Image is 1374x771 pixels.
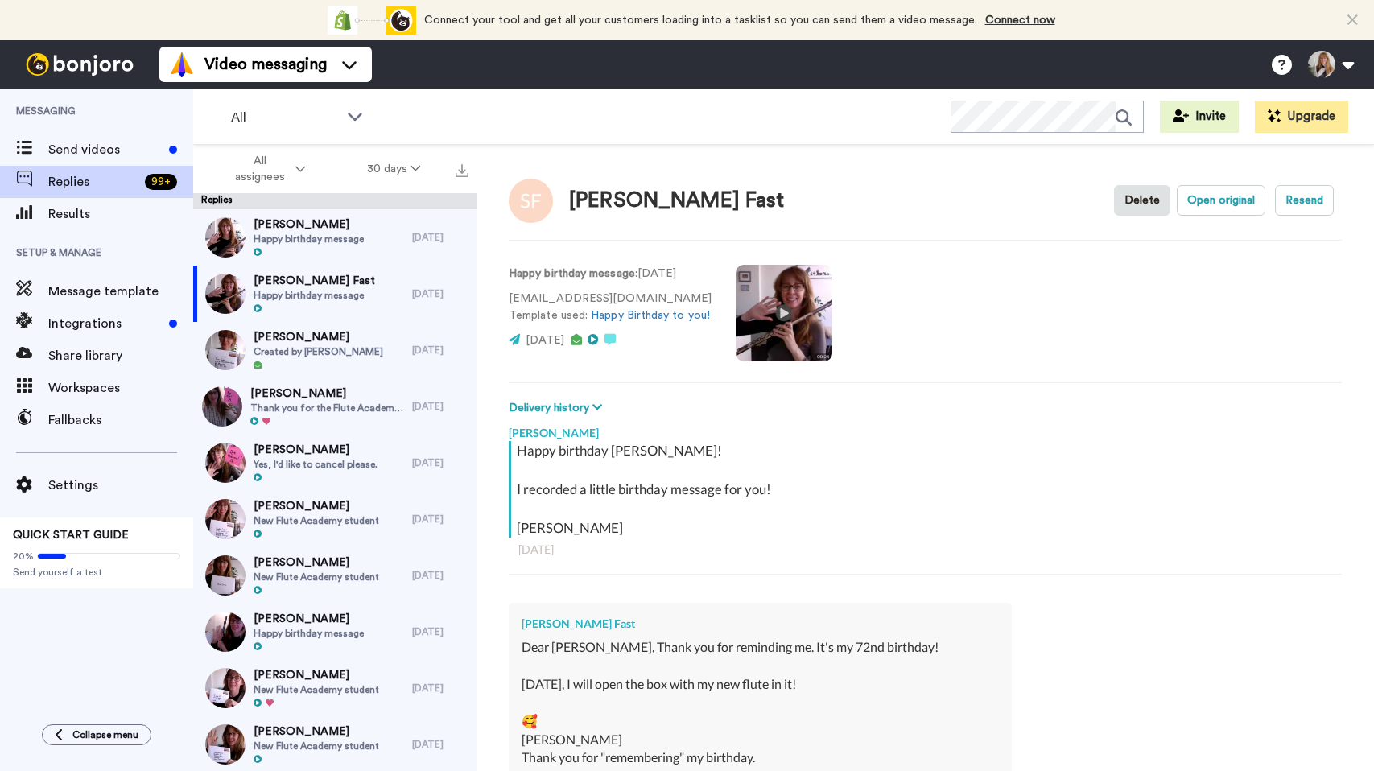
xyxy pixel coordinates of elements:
img: 12a5c492-d97e-4bb1-a310-dfe65a940835-thumb.jpg [205,274,246,314]
span: [PERSON_NAME] [254,555,379,571]
span: Share library [48,346,193,365]
span: Thank you for the Flute Academy. I’ve learned so much—especially how to improve my tone. I am can... [250,402,404,414]
span: Created by [PERSON_NAME] [254,345,383,358]
div: animation [328,6,416,35]
div: [PERSON_NAME] Fast [522,616,999,632]
div: [DATE] [412,287,468,300]
div: [DATE] [412,231,468,244]
img: 671a598c-76ba-4b3c-b1ee-60fc74c13aa5-thumb.jpg [202,386,242,427]
span: Replies [48,172,138,192]
a: [PERSON_NAME] FastHappy birthday message[DATE] [193,266,477,322]
span: New Flute Academy student [254,571,379,583]
span: Send videos [48,140,163,159]
span: [PERSON_NAME] [254,442,378,458]
button: Delete [1114,185,1170,216]
span: Yes, I'd like to cancel please. [254,458,378,471]
span: QUICK START GUIDE [13,530,129,541]
img: bj-logo-header-white.svg [19,53,140,76]
div: [DATE] [412,682,468,695]
button: Export all results that match these filters now. [451,157,473,181]
span: New Flute Academy student [254,740,379,752]
div: [DATE] [412,625,468,638]
img: export.svg [456,164,468,177]
span: Happy birthday message [254,289,375,302]
span: Workspaces [48,378,193,398]
span: Happy birthday message [254,233,364,245]
button: Open original [1177,185,1265,216]
span: [PERSON_NAME] [254,329,383,345]
a: [PERSON_NAME]Happy birthday message[DATE] [193,604,477,660]
img: 66326d40-ef1a-46ff-80f8-124f1e09850c-thumb.jpg [205,724,246,765]
img: 27420bb1-79c2-4430-8ae6-c1e830a658ff-thumb.jpg [205,612,246,652]
img: 042988f1-83d6-4896-85c0-a47738aa6708-thumb.jpg [205,555,246,596]
img: 78d7441e-8f34-453b-a099-e7b10bcc6c4e-thumb.jpg [205,443,246,483]
div: [DATE] [412,400,468,413]
span: [PERSON_NAME] [254,667,379,683]
img: 11a22af3-b194-46a8-a831-45e03e1e20f9-thumb.jpg [205,217,246,258]
a: [PERSON_NAME]Created by [PERSON_NAME][DATE] [193,322,477,378]
a: [PERSON_NAME]Happy birthday message[DATE] [193,209,477,266]
div: [DATE] [412,513,468,526]
p: : [DATE] [509,266,712,282]
span: Fallbacks [48,410,193,430]
a: [PERSON_NAME]Thank you for the Flute Academy. I’ve learned so much—especially how to improve my t... [193,378,477,435]
span: Send yourself a test [13,566,180,579]
div: [DATE] [518,542,1332,558]
span: [PERSON_NAME] [250,385,404,402]
a: [PERSON_NAME]New Flute Academy student[DATE] [193,491,477,547]
span: [PERSON_NAME] [254,498,379,514]
span: Message template [48,282,193,301]
span: All [231,108,339,127]
div: Dear [PERSON_NAME], Thank you for reminding me. It's my 72nd birthday! [DATE], I will open the bo... [522,638,999,748]
span: [PERSON_NAME] Fast [254,273,375,289]
a: [PERSON_NAME]Yes, I'd like to cancel please.[DATE] [193,435,477,491]
span: 20% [13,550,34,563]
div: [DATE] [412,344,468,357]
div: Happy birthday [PERSON_NAME]! I recorded a little birthday message for you! [PERSON_NAME] [517,441,1338,538]
div: [PERSON_NAME] Fast [569,189,785,212]
strong: Happy birthday message [509,268,635,279]
span: [PERSON_NAME] [254,216,364,233]
span: Happy birthday message [254,627,364,640]
button: 30 days [336,155,452,183]
span: Video messaging [204,53,327,76]
button: Resend [1275,185,1334,216]
button: Upgrade [1255,101,1348,133]
span: Integrations [48,314,163,333]
span: Results [48,204,193,224]
a: Happy Birthday to you! [591,310,710,321]
img: Image of Suellen Fast [509,179,553,223]
img: feebe35c-3860-4699-bc70-c5a9cf27e9c1-thumb.jpg [205,499,246,539]
button: All assignees [196,146,336,192]
span: All assignees [227,153,292,185]
a: [PERSON_NAME]New Flute Academy student[DATE] [193,660,477,716]
span: New Flute Academy student [254,683,379,696]
span: New Flute Academy student [254,514,379,527]
span: Settings [48,476,193,495]
div: [DATE] [412,738,468,751]
img: 98bab120-eb8d-4e00-a4a2-a6e742636a5f-thumb.jpg [205,330,246,370]
div: Replies [193,193,477,209]
img: fdedafa1-03f8-498e-ae97-eb55f4d964cb-thumb.jpg [205,668,246,708]
span: [DATE] [526,335,564,346]
span: [PERSON_NAME] [254,724,379,740]
button: Collapse menu [42,724,151,745]
a: Connect now [985,14,1055,26]
button: Invite [1160,101,1239,133]
div: [DATE] [412,569,468,582]
div: 99 + [145,174,177,190]
a: [PERSON_NAME]New Flute Academy student[DATE] [193,547,477,604]
span: Connect your tool and get all your customers loading into a tasklist so you can send them a video... [424,14,977,26]
button: Delivery history [509,399,607,417]
p: [EMAIL_ADDRESS][DOMAIN_NAME] Template used: [509,291,712,324]
div: [PERSON_NAME] [509,417,1342,441]
div: [DATE] [412,456,468,469]
span: Collapse menu [72,728,138,741]
img: vm-color.svg [169,52,195,77]
span: [PERSON_NAME] [254,611,364,627]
